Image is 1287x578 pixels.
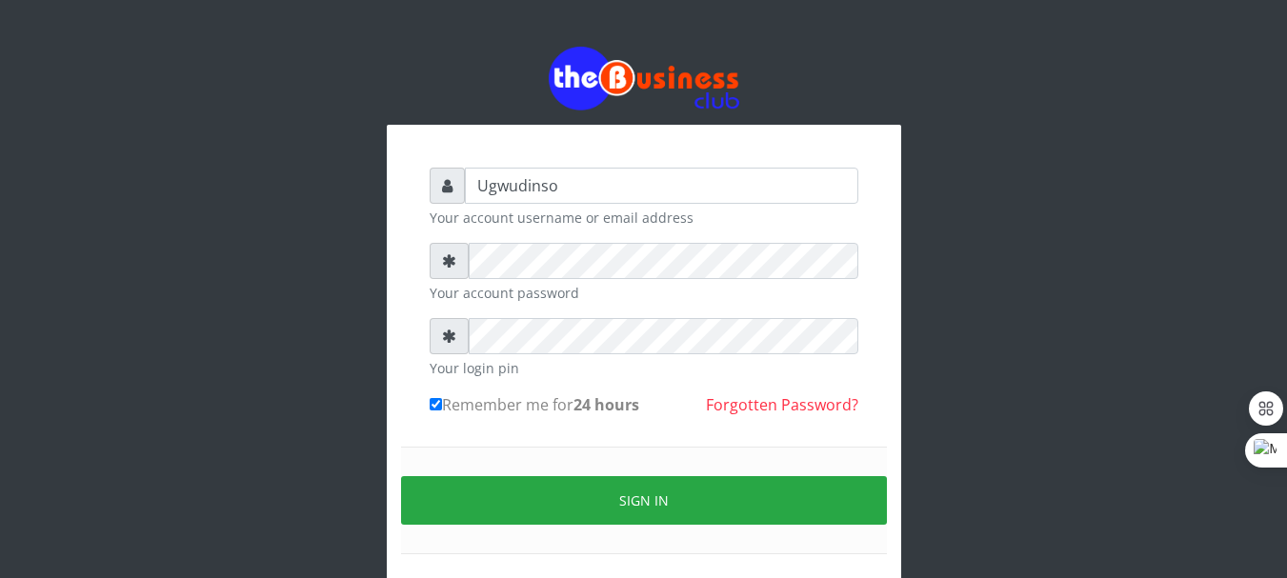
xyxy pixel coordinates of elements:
button: Sign in [401,476,887,525]
label: Remember me for [430,393,639,416]
b: 24 hours [573,394,639,415]
input: Username or email address [465,168,858,204]
input: Remember me for24 hours [430,398,442,410]
small: Your account password [430,283,858,303]
small: Your login pin [430,358,858,378]
small: Your account username or email address [430,208,858,228]
a: Forgotten Password? [706,394,858,415]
